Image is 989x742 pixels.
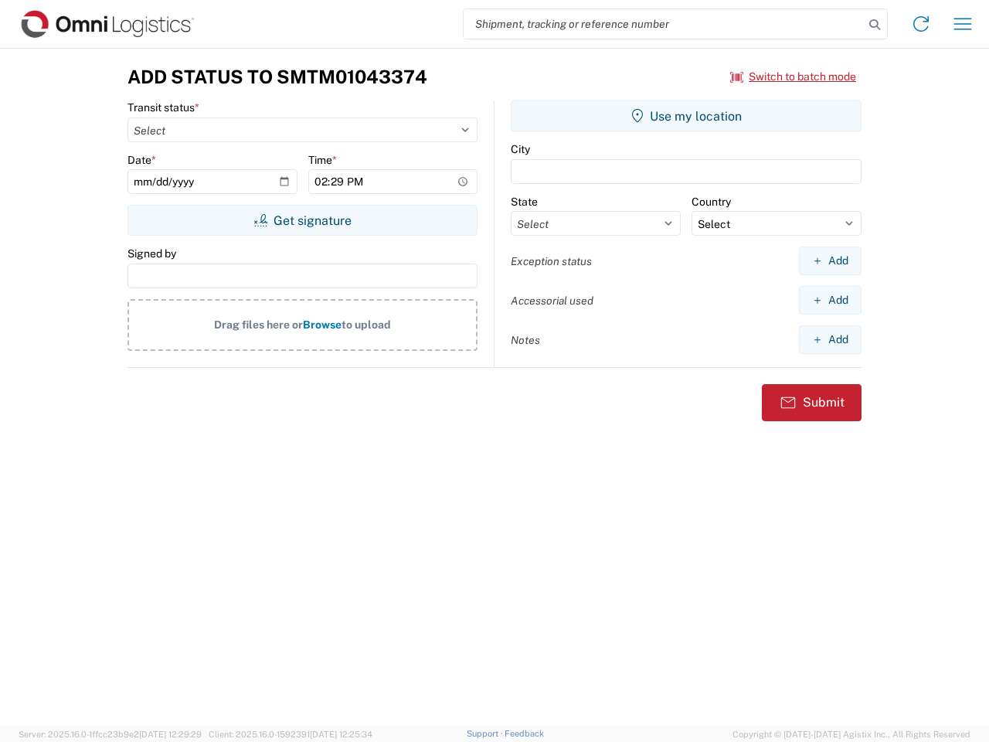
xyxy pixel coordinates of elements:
label: Country [692,195,731,209]
label: Date [127,153,156,167]
label: Exception status [511,254,592,268]
span: Client: 2025.16.0-1592391 [209,730,372,739]
label: Signed by [127,247,176,260]
span: Browse [303,318,342,331]
a: Support [467,729,505,738]
label: City [511,142,530,156]
label: Time [308,153,337,167]
button: Get signature [127,205,478,236]
h3: Add Status to SMTM01043374 [127,66,427,88]
label: Accessorial used [511,294,593,308]
button: Add [799,247,862,275]
span: to upload [342,318,391,331]
button: Add [799,286,862,315]
button: Submit [762,384,862,421]
button: Use my location [511,100,862,131]
button: Switch to batch mode [730,64,856,90]
label: Transit status [127,100,199,114]
label: Notes [511,333,540,347]
span: Drag files here or [214,318,303,331]
button: Add [799,325,862,354]
span: Server: 2025.16.0-1ffcc23b9e2 [19,730,202,739]
input: Shipment, tracking or reference number [464,9,864,39]
span: Copyright © [DATE]-[DATE] Agistix Inc., All Rights Reserved [732,727,970,741]
span: [DATE] 12:25:34 [310,730,372,739]
a: Feedback [505,729,544,738]
span: [DATE] 12:29:29 [139,730,202,739]
label: State [511,195,538,209]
